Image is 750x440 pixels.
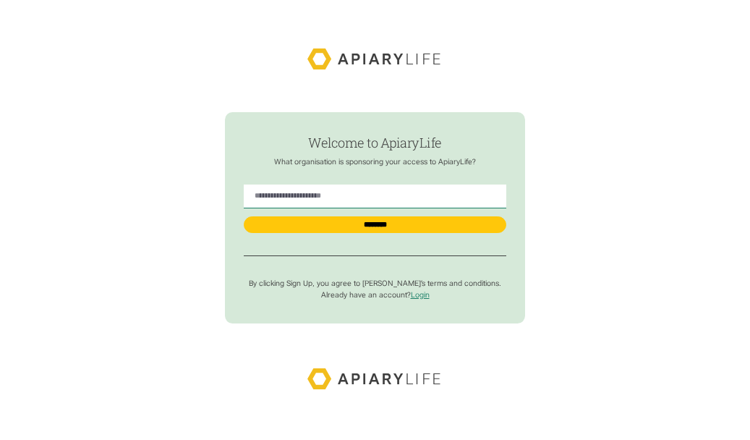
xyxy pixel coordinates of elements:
p: What organisation is sponsoring your access to ApiaryLife? [244,157,507,166]
form: find-employer [225,112,526,323]
p: By clicking Sign Up, you agree to [PERSON_NAME]’s terms and conditions. [244,279,507,288]
a: Login [411,290,430,300]
h1: Welcome to ApiaryLife [244,135,507,150]
p: Already have an account? [244,290,507,300]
